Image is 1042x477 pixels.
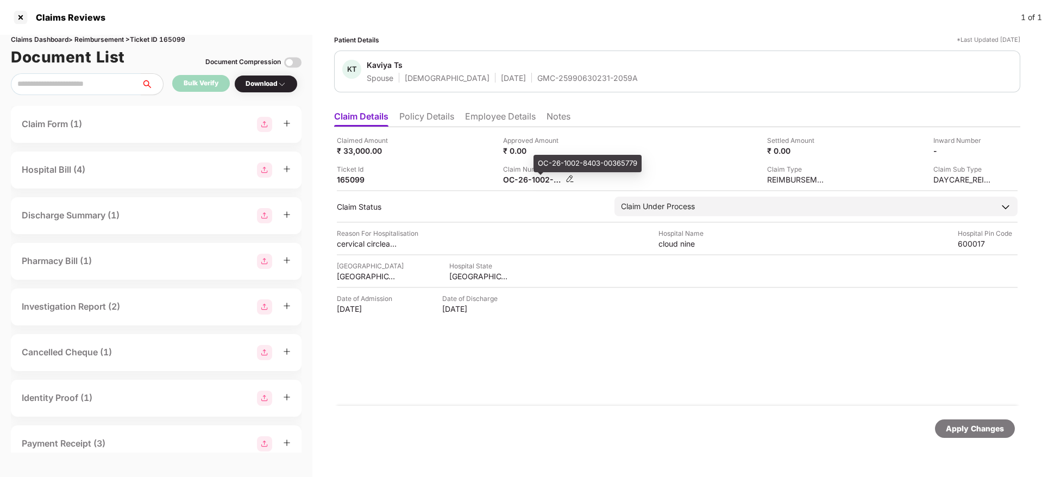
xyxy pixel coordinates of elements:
div: Kaviya Ts [367,60,403,70]
div: [GEOGRAPHIC_DATA] [337,271,397,281]
h1: Document List [11,45,125,69]
div: 600017 [958,238,1018,249]
div: Claims Dashboard > Reimbursement > Ticket ID 165099 [11,35,302,45]
div: cloud nine [658,238,718,249]
div: Document Compression [205,57,281,67]
div: Cancelled Cheque (1) [22,346,112,359]
span: plus [283,348,291,355]
div: [GEOGRAPHIC_DATA] [337,261,404,271]
img: svg+xml;base64,PHN2ZyBpZD0iR3JvdXBfMjg4MTMiIGRhdGEtbmFtZT0iR3JvdXAgMjg4MTMiIHhtbG5zPSJodHRwOi8vd3... [257,254,272,269]
li: Policy Details [399,111,454,127]
div: Investigation Report (2) [22,300,120,313]
span: plus [283,439,291,447]
div: Date of Admission [337,293,397,304]
div: GMC-25990630231-2059A [537,73,638,83]
button: search [141,73,164,95]
div: Apply Changes [946,423,1004,435]
span: plus [283,393,291,401]
div: Claims Reviews [29,12,105,23]
img: svg+xml;base64,PHN2ZyBpZD0iRWRpdC0zMngzMiIgeG1sbnM9Imh0dHA6Ly93d3cudzMub3JnLzIwMDAvc3ZnIiB3aWR0aD... [566,174,574,183]
img: svg+xml;base64,PHN2ZyBpZD0iR3JvdXBfMjg4MTMiIGRhdGEtbmFtZT0iR3JvdXAgMjg4MTMiIHhtbG5zPSJodHRwOi8vd3... [257,299,272,315]
span: plus [283,256,291,264]
div: cervical circleage [337,238,397,249]
div: Pharmacy Bill (1) [22,254,92,268]
div: Approved Amount [503,135,563,146]
div: [DATE] [442,304,502,314]
div: [DEMOGRAPHIC_DATA] [405,73,489,83]
img: svg+xml;base64,PHN2ZyBpZD0iR3JvdXBfMjg4MTMiIGRhdGEtbmFtZT0iR3JvdXAgMjg4MTMiIHhtbG5zPSJodHRwOi8vd3... [257,436,272,451]
img: svg+xml;base64,PHN2ZyBpZD0iR3JvdXBfMjg4MTMiIGRhdGEtbmFtZT0iR3JvdXAgMjg4MTMiIHhtbG5zPSJodHRwOi8vd3... [257,117,272,132]
img: svg+xml;base64,PHN2ZyBpZD0iR3JvdXBfMjg4MTMiIGRhdGEtbmFtZT0iR3JvdXAgMjg4MTMiIHhtbG5zPSJodHRwOi8vd3... [257,162,272,178]
div: Hospital Bill (4) [22,163,85,177]
span: plus [283,302,291,310]
div: Claim Status [337,202,604,212]
div: Reason For Hospitalisation [337,228,418,238]
div: OC-26-1002-8403-00365779 [503,174,563,185]
div: 165099 [337,174,397,185]
span: search [141,80,163,89]
div: KT [342,60,361,79]
div: *Last Updated [DATE] [957,35,1020,45]
div: Hospital Pin Code [958,228,1018,238]
span: plus [283,165,291,173]
div: ₹ 33,000.00 [337,146,397,156]
div: Identity Proof (1) [22,391,92,405]
span: plus [283,211,291,218]
div: 1 of 1 [1021,11,1042,23]
li: Employee Details [465,111,536,127]
img: svg+xml;base64,PHN2ZyBpZD0iR3JvdXBfMjg4MTMiIGRhdGEtbmFtZT0iR3JvdXAgMjg4MTMiIHhtbG5zPSJodHRwOi8vd3... [257,208,272,223]
div: Discharge Summary (1) [22,209,120,222]
div: Claim Under Process [621,200,695,212]
div: Payment Receipt (3) [22,437,105,450]
div: Ticket Id [337,164,397,174]
img: svg+xml;base64,PHN2ZyBpZD0iR3JvdXBfMjg4MTMiIGRhdGEtbmFtZT0iR3JvdXAgMjg4MTMiIHhtbG5zPSJodHRwOi8vd3... [257,391,272,406]
div: [GEOGRAPHIC_DATA] [449,271,509,281]
span: plus [283,120,291,127]
div: [DATE] [501,73,526,83]
div: DAYCARE_REIMBURSEMENT [933,174,993,185]
div: Claim Sub Type [933,164,993,174]
div: Hospital State [449,261,509,271]
img: svg+xml;base64,PHN2ZyBpZD0iVG9nZ2xlLTMyeDMyIiB4bWxucz0iaHR0cDovL3d3dy53My5vcmcvMjAwMC9zdmciIHdpZH... [284,54,302,71]
div: REIMBURSEMENT [767,174,827,185]
div: OC-26-1002-8403-00365779 [533,155,642,172]
div: Claim Type [767,164,827,174]
div: ₹ 0.00 [767,146,827,156]
div: Spouse [367,73,393,83]
li: Notes [547,111,570,127]
div: Bulk Verify [184,78,218,89]
div: ₹ 0.00 [503,146,563,156]
div: Hospital Name [658,228,718,238]
div: Patient Details [334,35,379,45]
li: Claim Details [334,111,388,127]
div: Inward Number [933,135,993,146]
img: svg+xml;base64,PHN2ZyBpZD0iRHJvcGRvd24tMzJ4MzIiIHhtbG5zPSJodHRwOi8vd3d3LnczLm9yZy8yMDAwL3N2ZyIgd2... [278,80,286,89]
div: [DATE] [337,304,397,314]
div: - [933,146,993,156]
div: Claim Form (1) [22,117,82,131]
div: Claim Number [503,164,574,174]
img: svg+xml;base64,PHN2ZyBpZD0iR3JvdXBfMjg4MTMiIGRhdGEtbmFtZT0iR3JvdXAgMjg4MTMiIHhtbG5zPSJodHRwOi8vd3... [257,345,272,360]
div: Settled Amount [767,135,827,146]
div: Claimed Amount [337,135,397,146]
div: Date of Discharge [442,293,502,304]
div: Download [246,79,286,89]
img: downArrowIcon [1000,202,1011,212]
